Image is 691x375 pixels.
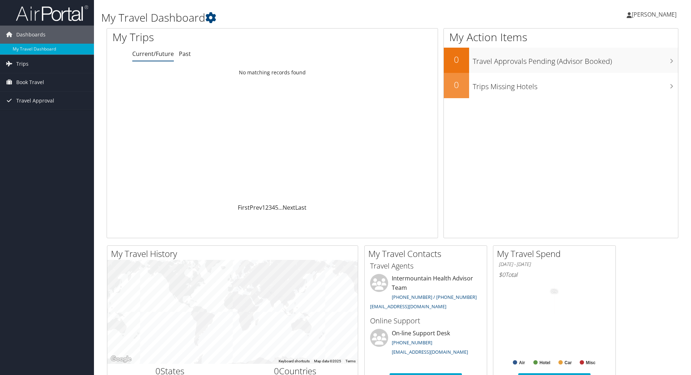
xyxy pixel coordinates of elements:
a: 5 [275,204,278,212]
h1: My Travel Dashboard [101,10,490,25]
a: Past [179,50,191,58]
span: $0 [499,271,505,279]
span: Map data ©2025 [314,359,341,363]
text: Car [565,360,572,365]
span: Trips [16,55,29,73]
a: Prev [250,204,262,212]
img: airportal-logo.png [16,5,88,22]
a: [PHONE_NUMBER] [392,339,432,346]
text: Hotel [540,360,550,365]
li: Intermountain Health Advisor Team [366,274,485,313]
a: 2 [265,204,269,212]
a: First [238,204,250,212]
a: Open this area in Google Maps (opens a new window) [109,354,133,364]
span: Dashboards [16,26,46,44]
a: 0Trips Missing Hotels [444,73,678,98]
span: Book Travel [16,73,44,91]
h2: My Travel History [111,248,358,260]
h2: 0 [444,53,469,66]
a: [PERSON_NAME] [627,4,684,25]
a: 4 [272,204,275,212]
span: Travel Approval [16,92,54,110]
span: … [278,204,283,212]
h6: [DATE] - [DATE] [499,261,610,268]
h3: Travel Agents [370,261,481,271]
li: On-line Support Desk [366,329,485,358]
h2: My Travel Spend [497,248,615,260]
h2: 0 [444,79,469,91]
a: Terms (opens in new tab) [345,359,356,363]
tspan: 0% [551,289,557,294]
span: [PERSON_NAME] [632,10,677,18]
a: Current/Future [132,50,174,58]
button: Keyboard shortcuts [279,359,310,364]
a: Next [283,204,295,212]
a: 0Travel Approvals Pending (Advisor Booked) [444,48,678,73]
a: [EMAIL_ADDRESS][DOMAIN_NAME] [392,349,468,355]
h1: My Trips [112,30,295,45]
a: [PHONE_NUMBER] / [PHONE_NUMBER] [392,294,477,300]
h6: Total [499,271,610,279]
text: Air [519,360,525,365]
td: No matching records found [107,66,438,79]
h3: Trips Missing Hotels [473,78,678,92]
h1: My Action Items [444,30,678,45]
a: [EMAIL_ADDRESS][DOMAIN_NAME] [370,303,446,310]
h3: Travel Approvals Pending (Advisor Booked) [473,53,678,66]
a: 3 [269,204,272,212]
img: Google [109,354,133,364]
h3: Online Support [370,316,481,326]
text: Misc [586,360,596,365]
a: 1 [262,204,265,212]
h2: My Travel Contacts [368,248,487,260]
a: Last [295,204,306,212]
